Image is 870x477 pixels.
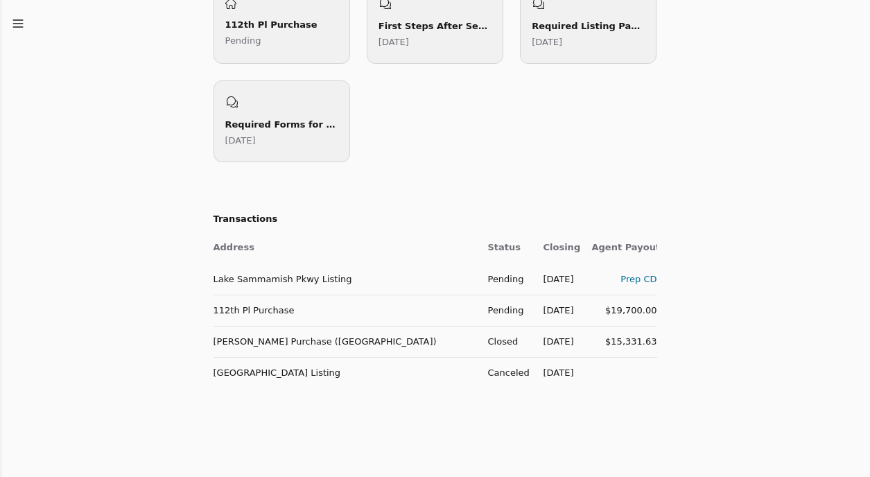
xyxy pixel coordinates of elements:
[225,135,256,146] time: Thursday, May 15, 2025 at 10:27:54 PM
[477,263,532,295] td: Pending
[532,232,581,263] th: Closing
[477,232,532,263] th: Status
[225,117,338,132] div: Required Forms for Listing Transfer
[581,232,657,263] th: Agent Payout
[477,357,532,388] td: Canceled
[477,326,532,357] td: Closed
[214,357,477,388] td: [GEOGRAPHIC_DATA] Listing
[592,272,657,286] div: Prep CD
[532,263,581,295] td: [DATE]
[379,19,491,33] div: First Steps After Securing Listing
[379,37,409,47] time: Friday, May 16, 2025 at 12:50:38 AM
[225,33,338,48] p: Pending
[532,357,581,388] td: [DATE]
[214,263,477,295] td: Lake Sammamish Pkwy Listing
[592,334,657,349] div: $15,331.63
[477,295,532,326] td: Pending
[532,37,562,47] time: Friday, May 16, 2025 at 12:49:56 AM
[214,326,477,357] td: [PERSON_NAME] Purchase ([GEOGRAPHIC_DATA])
[532,19,645,33] div: Required Listing Paperwork Overview
[214,295,477,326] td: 112th Pl Purchase
[532,295,581,326] td: [DATE]
[532,326,581,357] td: [DATE]
[214,80,350,162] a: Required Forms for Listing Transfer[DATE]
[592,303,657,318] div: $19,700.00
[225,17,338,32] div: 112th Pl Purchase
[214,212,657,227] h2: Transactions
[214,232,477,263] th: Address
